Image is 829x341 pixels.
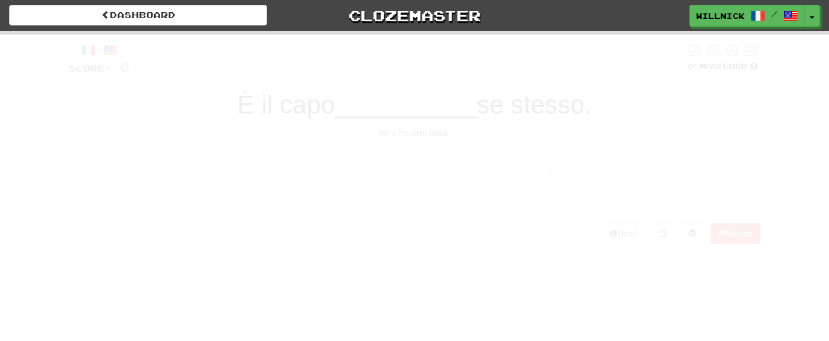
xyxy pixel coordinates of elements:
[634,32,655,47] span: 10
[181,147,405,200] button: 1.da
[771,10,777,18] span: /
[120,59,130,74] span: 0
[685,61,760,72] div: Mastered
[9,5,267,25] a: Dashboard
[237,90,335,119] span: È il capo
[69,63,112,73] span: Score:
[711,223,760,244] button: Report
[287,164,307,183] span: da
[688,61,700,71] span: 0 %
[280,172,287,181] small: 1 .
[651,223,674,244] button: Round history (alt+y)
[69,127,760,139] div: He's his own boss.
[689,5,805,27] a: Willnick /
[257,32,267,47] span: 0
[69,43,130,58] div: /
[285,5,543,26] a: Clozemaster
[462,32,473,47] span: 0
[696,10,745,21] span: Willnick
[424,147,648,200] button: 2.di
[602,223,645,244] button: Help!
[477,90,592,119] span: se stesso.
[532,164,547,183] span: di
[525,172,532,181] small: 2 .
[335,90,477,119] span: __________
